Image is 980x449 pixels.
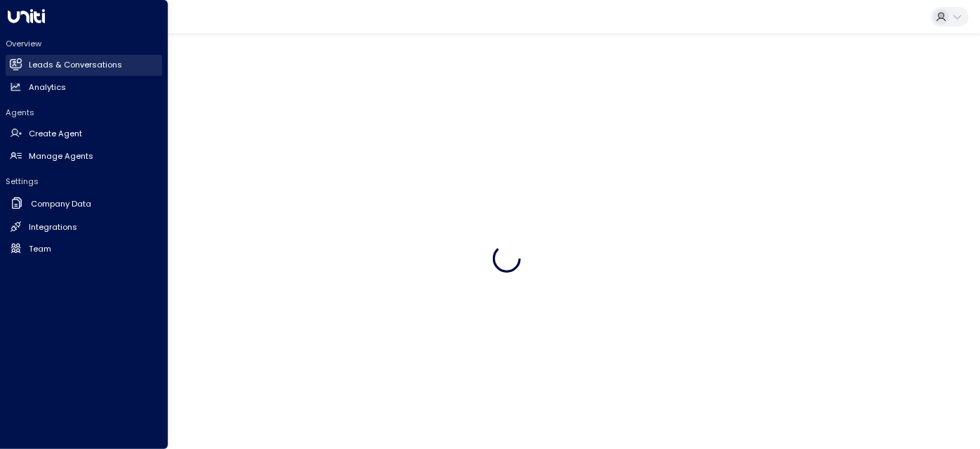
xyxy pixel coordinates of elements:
[6,107,162,118] h2: Agents
[6,193,162,216] a: Company Data
[29,150,93,162] h2: Manage Agents
[29,221,77,233] h2: Integrations
[6,77,162,98] a: Analytics
[29,243,51,255] h2: Team
[6,145,162,167] a: Manage Agents
[6,216,162,237] a: Integrations
[29,128,82,140] h2: Create Agent
[29,59,122,71] h2: Leads & Conversations
[29,82,66,93] h2: Analytics
[6,238,162,259] a: Team
[6,124,162,145] a: Create Agent
[6,55,162,76] a: Leads & Conversations
[6,176,162,187] h2: Settings
[6,38,162,49] h2: Overview
[31,198,91,210] h2: Company Data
